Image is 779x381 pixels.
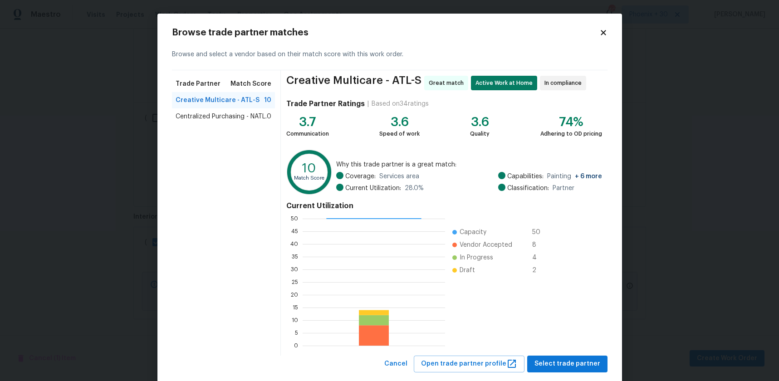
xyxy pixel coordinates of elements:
[286,117,329,127] div: 3.7
[470,129,490,138] div: Quality
[547,172,602,181] span: Painting
[294,176,325,181] text: Match Score
[292,254,298,259] text: 35
[292,317,298,323] text: 10
[575,173,602,180] span: + 6 more
[286,76,421,90] span: Creative Multicare - ATL-S
[264,96,271,105] span: 10
[405,184,424,193] span: 28.0 %
[291,267,298,272] text: 30
[291,216,298,221] text: 50
[293,305,298,310] text: 15
[230,79,271,88] span: Match Score
[540,117,602,127] div: 74%
[460,240,512,249] span: Vendor Accepted
[460,253,493,262] span: In Progress
[532,266,547,275] span: 2
[286,129,329,138] div: Communication
[527,356,608,372] button: Select trade partner
[421,358,517,370] span: Open trade partner profile
[172,28,599,37] h2: Browse trade partner matches
[540,129,602,138] div: Adhering to OD pricing
[172,39,608,70] div: Browse and select a vendor based on their match score with this work order.
[295,330,298,336] text: 5
[544,78,585,88] span: In compliance
[507,184,549,193] span: Classification:
[176,112,267,121] span: Centralized Purchasing - NATL.
[286,201,602,210] h4: Current Utilization
[460,228,486,237] span: Capacity
[286,99,365,108] h4: Trade Partner Ratings
[372,99,429,108] div: Based on 34 ratings
[379,172,419,181] span: Services area
[336,160,602,169] span: Why this trade partner is a great match:
[303,162,317,175] text: 10
[384,358,407,370] span: Cancel
[532,228,547,237] span: 50
[345,172,376,181] span: Coverage:
[292,279,298,285] text: 25
[379,129,420,138] div: Speed of work
[475,78,536,88] span: Active Work at Home
[470,117,490,127] div: 3.6
[365,99,372,108] div: |
[291,292,298,298] text: 20
[379,117,420,127] div: 3.6
[267,112,271,121] span: 0
[294,343,298,348] text: 0
[429,78,467,88] span: Great match
[291,229,298,234] text: 45
[381,356,411,372] button: Cancel
[553,184,574,193] span: Partner
[290,241,298,247] text: 40
[534,358,600,370] span: Select trade partner
[176,79,220,88] span: Trade Partner
[460,266,475,275] span: Draft
[532,240,547,249] span: 8
[507,172,544,181] span: Capabilities:
[532,253,547,262] span: 4
[176,96,260,105] span: Creative Multicare - ATL-S
[345,184,401,193] span: Current Utilization:
[414,356,524,372] button: Open trade partner profile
